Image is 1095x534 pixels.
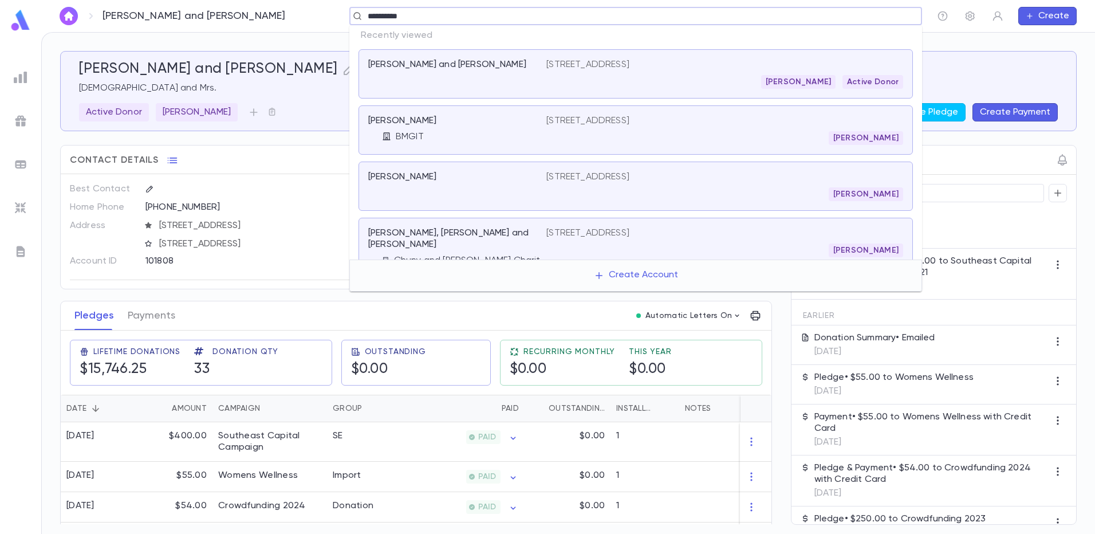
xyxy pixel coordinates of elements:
[474,472,501,481] span: PAID
[79,83,1058,94] p: [DEMOGRAPHIC_DATA] and Mrs.
[333,470,361,481] div: Import
[61,395,138,422] div: Date
[218,395,260,422] div: Campaign
[218,430,321,453] div: Southeast Capital Campaign
[829,246,903,255] span: [PERSON_NAME]
[194,361,210,378] h5: 33
[546,115,629,127] p: [STREET_ADDRESS]
[70,198,136,217] p: Home Phone
[66,470,94,481] div: [DATE]
[349,25,922,46] p: Recently viewed
[580,500,605,512] p: $0.00
[368,59,526,70] p: [PERSON_NAME] and [PERSON_NAME]
[218,500,306,512] div: Crowdfunding 2024
[585,265,687,286] button: Create Account
[153,399,172,418] button: Sort
[679,395,822,422] div: Notes
[212,395,327,422] div: Campaign
[351,361,388,378] h5: $0.00
[549,395,605,422] div: Outstanding
[138,462,212,492] div: $55.00
[814,411,1049,434] p: Payment • $55.00 to Womens Wellness with Credit Card
[474,502,501,512] span: PAID
[523,347,615,356] span: Recurring Monthly
[327,395,413,422] div: Group
[483,399,502,418] button: Sort
[138,422,212,462] div: $400.00
[333,500,373,512] div: Donation
[814,332,935,344] p: Donation Summary • Emailed
[14,158,27,171] img: batches_grey.339ca447c9d9533ef1741baa751efc33.svg
[368,115,436,127] p: [PERSON_NAME]
[829,190,903,199] span: [PERSON_NAME]
[70,180,136,198] p: Best Contact
[474,433,501,442] span: PAID
[814,372,974,383] p: Pledge • $55.00 to Womens Wellness
[580,470,605,481] p: $0.00
[362,399,380,418] button: Sort
[86,107,142,118] p: Active Donor
[79,61,338,78] h5: [PERSON_NAME] and [PERSON_NAME]
[610,492,679,523] div: 1
[413,395,525,422] div: Paid
[629,347,672,356] span: This Year
[80,361,147,378] h5: $15,746.25
[86,399,105,418] button: Sort
[610,422,679,462] div: 1
[814,462,1049,485] p: Pledge & Payment • $54.00 to Crowdfunding 2024 with Credit Card
[62,11,76,21] img: home_white.a664292cf8c1dea59945f0da9f25487c.svg
[546,171,629,183] p: [STREET_ADDRESS]
[14,201,27,215] img: imports_grey.530a8a0e642e233f2baf0ef88e8c9fcb.svg
[145,252,344,269] div: 101808
[803,311,835,320] span: Earlier
[14,114,27,128] img: campaigns_grey.99e729a5f7ee94e3726e6486bddda8f1.svg
[888,103,966,121] button: Create Pledge
[814,281,1049,292] p: [DATE]
[260,399,278,418] button: Sort
[212,347,278,356] span: Donation Qty
[218,470,298,481] div: Womens Wellness
[972,103,1058,121] button: Create Payment
[103,10,286,22] p: [PERSON_NAME] and [PERSON_NAME]
[1018,7,1077,25] button: Create
[645,311,732,320] p: Automatic Letters On
[814,386,974,397] p: [DATE]
[829,133,903,143] span: [PERSON_NAME]
[525,395,610,422] div: Outstanding
[842,77,903,87] span: Active Donor
[70,252,136,270] p: Account ID
[333,430,343,442] div: SE
[580,430,605,442] p: $0.00
[138,395,212,422] div: Amount
[610,395,679,422] div: Installments
[66,430,94,442] div: [DATE]
[546,59,629,70] p: [STREET_ADDRESS]
[66,395,86,422] div: Date
[155,238,401,250] span: [STREET_ADDRESS]
[510,361,547,378] h5: $0.00
[502,395,519,422] div: Paid
[394,255,547,266] p: Chuny and [PERSON_NAME] Charity Account
[138,492,212,523] div: $54.00
[368,227,533,250] p: [PERSON_NAME], [PERSON_NAME] and [PERSON_NAME]
[629,361,666,378] h5: $0.00
[66,500,94,512] div: [DATE]
[156,103,238,121] div: [PERSON_NAME]
[396,131,424,143] p: BMGIT
[655,399,673,418] button: Sort
[546,227,629,239] p: [STREET_ADDRESS]
[93,347,180,356] span: Lifetime Donations
[616,395,655,422] div: Installments
[610,462,679,492] div: 1
[74,301,114,330] button: Pledges
[368,171,436,183] p: [PERSON_NAME]
[530,399,549,418] button: Sort
[128,301,175,330] button: Payments
[761,77,836,87] span: [PERSON_NAME]
[814,513,986,525] p: Pledge • $250.00 to Crowdfunding 2023
[814,256,1049,278] p: Pledge & Payment • $400.00 to Southeast Capital Campaign on Visa ****3621
[814,437,1049,448] p: [DATE]
[365,347,426,356] span: Outstanding
[14,245,27,258] img: letters_grey.7941b92b52307dd3b8a917253454ce1c.svg
[14,70,27,84] img: reports_grey.c525e4749d1bce6a11f5fe2a8de1b229.svg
